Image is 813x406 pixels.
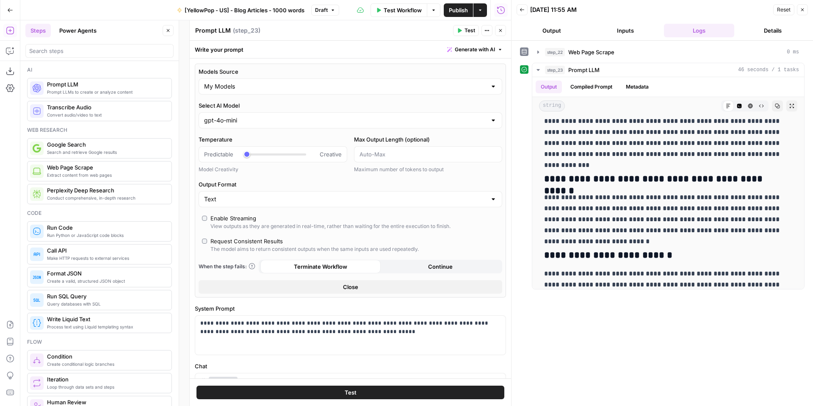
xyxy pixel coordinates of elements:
input: Auto-Max [359,150,497,159]
span: Close [343,283,358,291]
button: Inputs [590,24,661,37]
div: Code [27,209,172,217]
span: Prompt LLM [47,80,165,89]
button: Test [453,25,479,36]
span: step_23 [545,66,565,74]
span: Make HTTP requests to external services [47,255,165,261]
span: Terminate Workflow [294,262,347,271]
span: Loop through data sets and steps [47,384,165,390]
button: 0 ms [532,45,804,59]
span: step_22 [545,48,565,56]
span: Publish [449,6,468,14]
span: 0 ms [787,48,799,56]
span: Test [345,388,357,397]
button: Metadata [621,81,654,93]
label: Chat [195,362,506,370]
button: Output [517,24,587,37]
span: Prompt LLMs to create or analyze content [47,89,165,95]
span: Call API [47,246,165,255]
button: Generate with AI [444,44,506,55]
div: Close [494,10,507,17]
span: Conduct comprehensive, in-depth research [47,195,165,201]
span: Query databases with SQL [47,300,165,307]
input: Enable StreamingView outputs as they are generated in real-time, rather than waiting for the enti... [202,216,207,221]
button: Publish [444,3,473,17]
span: Iteration [47,375,165,384]
button: Draft [311,5,339,16]
button: user [209,377,238,385]
div: Ai [27,66,172,74]
span: ( step_23 ) [233,26,260,35]
span: Run Code [47,223,165,232]
button: Compiled Prompt [565,81,617,93]
span: Test [465,27,475,34]
label: Select AI Model [199,101,502,110]
input: Request Consistent ResultsThe model aims to return consistent outputs when the same inputs are us... [202,239,207,244]
span: Create a valid, structured JSON object [47,278,165,284]
span: Creative [320,150,342,159]
input: Text [204,195,487,203]
span: Perplexity Deep Research [47,186,165,195]
input: Search steps [29,47,170,55]
button: Continue [381,260,501,273]
span: Search and retrieve Google results [47,149,165,156]
span: Create conditional logic branches [47,361,165,367]
div: Model Creativity [199,166,347,173]
span: Continue [428,262,453,271]
span: Transcribe Audio [47,103,165,111]
span: Web Page Scrape [568,48,614,56]
div: Maximum number of tokens to output [354,166,503,173]
button: Power Agents [54,24,102,37]
span: Extract content from web pages [47,172,165,178]
span: Convert audio/video to text [47,111,165,118]
span: string [539,100,565,111]
div: Web research [27,126,172,134]
span: Format JSON [47,269,165,278]
div: 46 seconds / 1 tasks [532,77,804,289]
span: Run Python or JavaScript code blocks [47,232,165,239]
a: When the step fails: [199,263,255,270]
button: Test Workflow [371,3,427,17]
span: 46 seconds / 1 tasks [738,66,799,74]
div: Request Consistent Results [210,237,283,245]
div: Write your prompt [190,41,511,58]
span: Condition [47,352,165,361]
label: Max Output Length (optional) [354,135,503,144]
textarea: Prompt LLM [195,26,231,35]
label: Temperature [199,135,347,144]
div: View outputs as they are generated in real-time, rather than waiting for the entire execution to ... [210,222,451,230]
button: Output [536,81,562,93]
button: Close [199,280,502,294]
span: Write Liquid Text [47,315,165,323]
input: My Models [204,82,487,91]
span: Web Page Scrape [47,163,165,172]
button: Test [196,386,504,399]
button: 46 seconds / 1 tasks [532,63,804,77]
span: Test Workflow [384,6,422,14]
span: Generate with AI [455,46,495,53]
button: Steps [25,24,51,37]
span: Predictable [204,150,233,159]
span: Run SQL Query [47,292,165,300]
span: Process text using Liquid templating syntax [47,323,165,330]
input: gpt-4o-mini [204,116,487,125]
span: Reset [777,6,791,14]
label: Models Source [199,67,502,76]
span: Prompt LLM [568,66,600,74]
div: Flow [27,338,172,346]
span: Google Search [47,140,165,149]
button: Logs [664,24,734,37]
button: Reset [773,4,794,15]
span: [YellowPop - US] - Blog Articles - 1000 words [185,6,304,14]
div: Enable Streaming [210,214,256,222]
div: The model aims to return consistent outputs when the same inputs are used repeatedly. [210,245,419,253]
button: Details [738,24,808,37]
span: Draft [315,6,328,14]
label: Output Format [199,180,502,189]
label: System Prompt [195,304,506,313]
button: [YellowPop - US] - Blog Articles - 1000 words [172,3,310,17]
